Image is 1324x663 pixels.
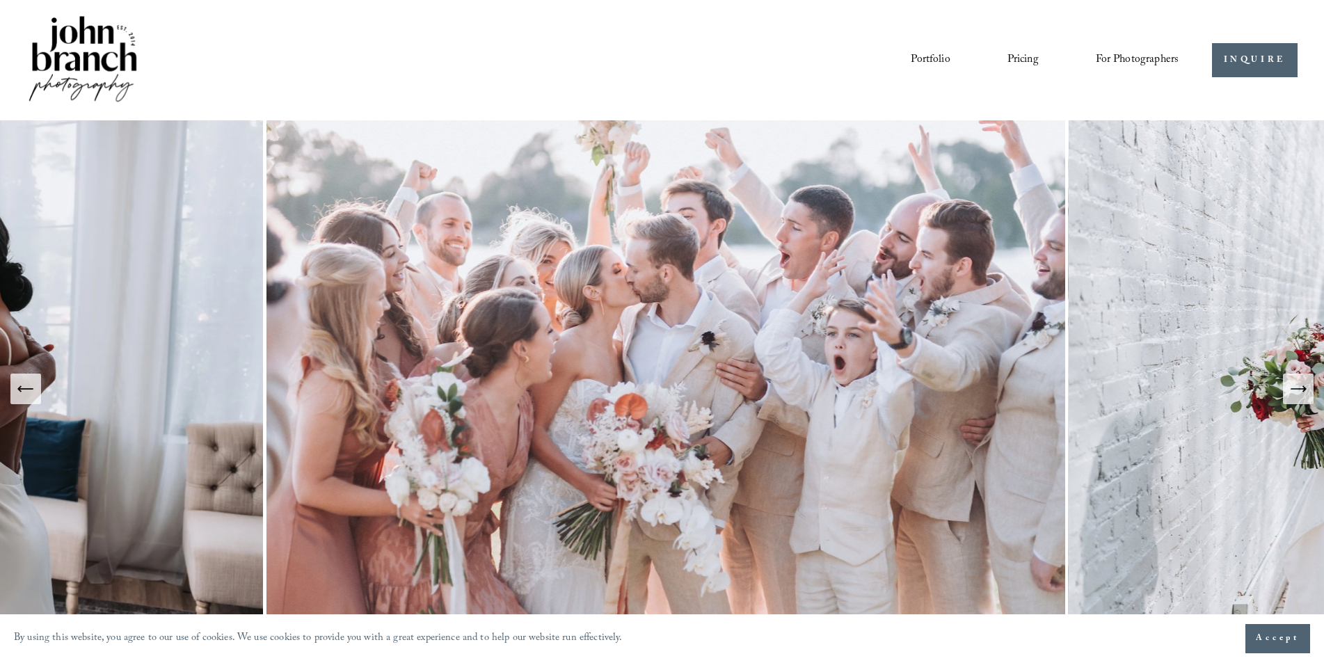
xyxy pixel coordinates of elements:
button: Accept [1245,624,1310,653]
span: Accept [1256,632,1300,646]
a: folder dropdown [1096,48,1179,72]
button: Next Slide [1283,374,1314,404]
a: Portfolio [911,48,950,72]
button: Previous Slide [10,374,41,404]
a: INQUIRE [1212,43,1298,77]
p: By using this website, you agree to our use of cookies. We use cookies to provide you with a grea... [14,629,623,649]
a: Pricing [1007,48,1039,72]
img: John Branch IV Photography [26,13,139,107]
span: For Photographers [1096,49,1179,71]
img: A wedding party celebrating outdoors, featuring a bride and groom kissing amidst cheering bridesm... [263,120,1069,657]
